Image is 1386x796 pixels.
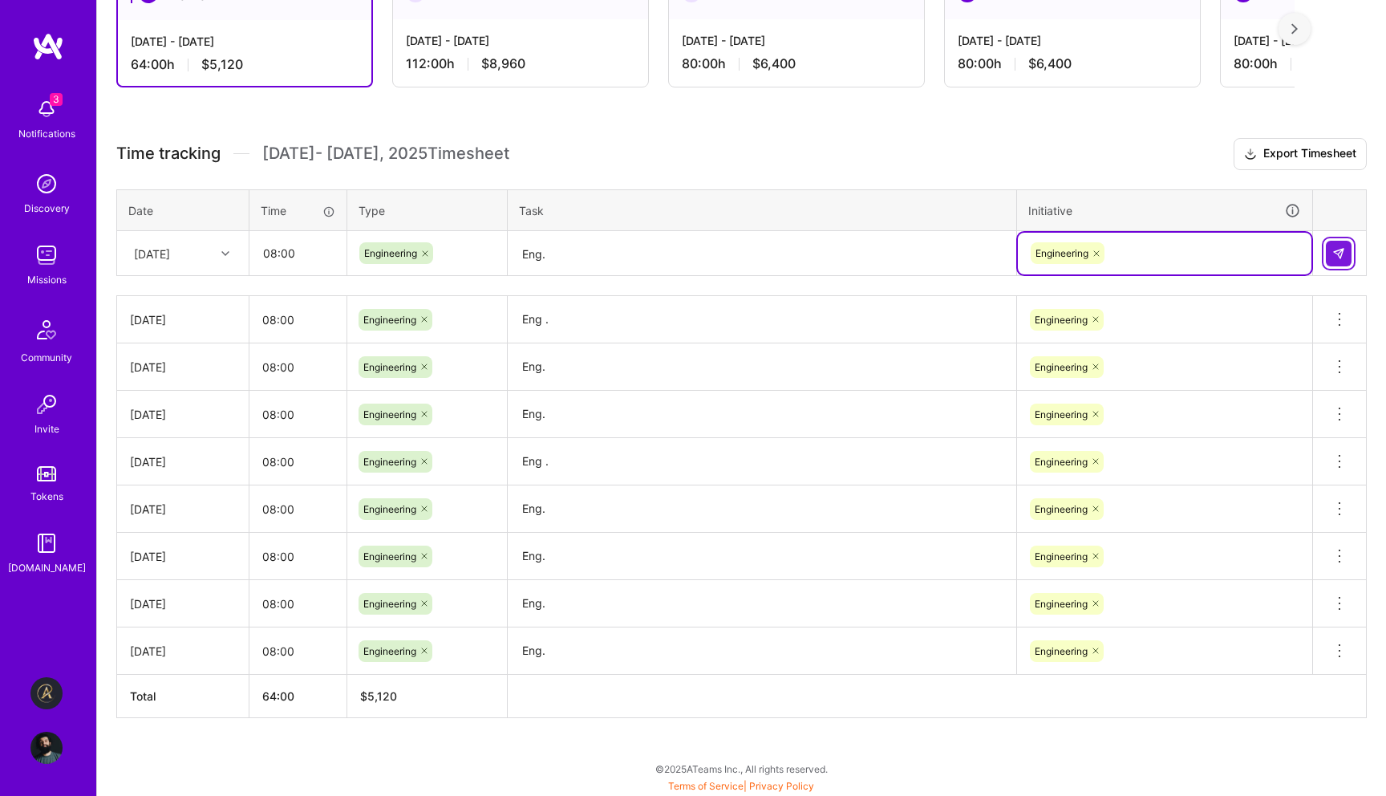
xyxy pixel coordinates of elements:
[363,645,416,657] span: Engineering
[682,55,911,72] div: 80:00 h
[131,56,359,73] div: 64:00 h
[30,732,63,764] img: User Avatar
[509,345,1015,389] textarea: Eng.
[30,93,63,125] img: bell
[509,392,1015,437] textarea: Eng.
[262,144,509,164] span: [DATE] - [DATE] , 2025 Timesheet
[249,630,346,672] input: HH:MM
[21,349,72,366] div: Community
[250,232,346,274] input: HH:MM
[1028,201,1301,220] div: Initiative
[249,675,347,718] th: 64:00
[117,675,249,718] th: Total
[30,488,63,505] div: Tokens
[958,32,1187,49] div: [DATE] - [DATE]
[1291,23,1298,35] img: right
[130,643,236,660] div: [DATE]
[1035,550,1088,562] span: Engineering
[347,189,508,231] th: Type
[363,598,416,610] span: Engineering
[130,548,236,565] div: [DATE]
[1244,146,1257,163] i: icon Download
[682,32,911,49] div: [DATE] - [DATE]
[130,406,236,423] div: [DATE]
[1035,361,1088,373] span: Engineering
[1234,138,1367,170] button: Export Timesheet
[958,55,1187,72] div: 80:00 h
[363,456,416,468] span: Engineering
[509,487,1015,531] textarea: Eng.
[249,393,346,436] input: HH:MM
[363,361,416,373] span: Engineering
[130,453,236,470] div: [DATE]
[1035,247,1088,259] span: Engineering
[1028,55,1072,72] span: $6,400
[37,466,56,481] img: tokens
[749,780,814,792] a: Privacy Policy
[30,677,63,709] img: Aldea: Transforming Behavior Change Through AI-Driven Coaching
[34,420,59,437] div: Invite
[509,629,1015,673] textarea: Eng.
[27,271,67,288] div: Missions
[131,33,359,50] div: [DATE] - [DATE]
[249,488,346,530] input: HH:MM
[50,93,63,106] span: 3
[249,583,346,625] input: HH:MM
[509,582,1015,626] textarea: Eng.
[117,189,249,231] th: Date
[130,501,236,518] div: [DATE]
[508,189,1017,231] th: Task
[1035,408,1088,420] span: Engineering
[406,32,635,49] div: [DATE] - [DATE]
[116,144,221,164] span: Time tracking
[30,388,63,420] img: Invite
[249,346,346,388] input: HH:MM
[509,534,1015,579] textarea: Eng.
[27,311,66,349] img: Community
[249,535,346,578] input: HH:MM
[668,780,814,792] span: |
[249,298,346,341] input: HH:MM
[509,233,1015,275] textarea: Eng.
[481,55,525,72] span: $8,960
[30,239,63,271] img: teamwork
[32,32,64,61] img: logo
[249,441,346,483] input: HH:MM
[363,314,416,326] span: Engineering
[1035,314,1088,326] span: Engineering
[30,527,63,559] img: guide book
[509,298,1015,342] textarea: Eng .
[1332,247,1345,260] img: Submit
[134,245,170,262] div: [DATE]
[1035,645,1088,657] span: Engineering
[509,440,1015,484] textarea: Eng .
[752,55,796,72] span: $6,400
[261,202,335,219] div: Time
[364,247,417,259] span: Engineering
[1326,241,1353,266] div: null
[130,311,236,328] div: [DATE]
[363,503,416,515] span: Engineering
[30,168,63,200] img: discovery
[363,408,416,420] span: Engineering
[26,677,67,709] a: Aldea: Transforming Behavior Change Through AI-Driven Coaching
[1035,456,1088,468] span: Engineering
[1035,598,1088,610] span: Engineering
[130,359,236,376] div: [DATE]
[24,200,70,217] div: Discovery
[360,689,397,703] span: $ 5,120
[1035,503,1088,515] span: Engineering
[96,749,1386,789] div: © 2025 ATeams Inc., All rights reserved.
[221,250,229,258] i: icon Chevron
[26,732,67,764] a: User Avatar
[363,550,416,562] span: Engineering
[406,55,635,72] div: 112:00 h
[8,559,86,576] div: [DOMAIN_NAME]
[18,125,75,142] div: Notifications
[668,780,744,792] a: Terms of Service
[201,56,243,73] span: $5,120
[130,595,236,612] div: [DATE]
